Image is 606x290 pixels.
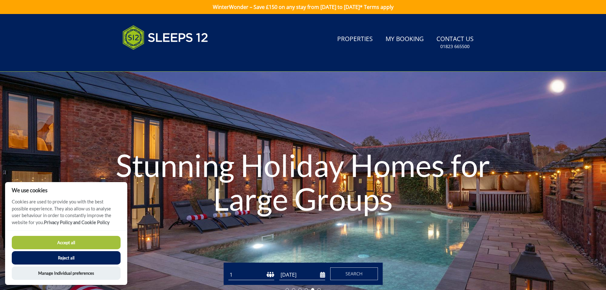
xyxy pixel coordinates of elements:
p: Cookies are used to provide you with the best possible experience. They also allow us to analyse ... [5,198,127,230]
a: Properties [335,32,375,46]
a: My Booking [383,32,426,46]
h1: Stunning Holiday Homes for Large Groups [91,136,515,228]
button: Reject all [12,251,121,265]
button: Search [330,267,378,280]
h2: We use cookies [5,187,127,193]
a: Privacy Policy and Cookie Policy [44,220,109,225]
img: Sleeps 12 [122,22,208,53]
button: Accept all [12,236,121,249]
button: Manage Individual preferences [12,266,121,280]
a: Contact Us01823 665500 [434,32,476,53]
iframe: Customer reviews powered by Trustpilot [119,57,186,63]
input: Arrival Date [279,270,325,280]
span: Search [345,271,363,277]
small: 01823 665500 [440,43,470,50]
